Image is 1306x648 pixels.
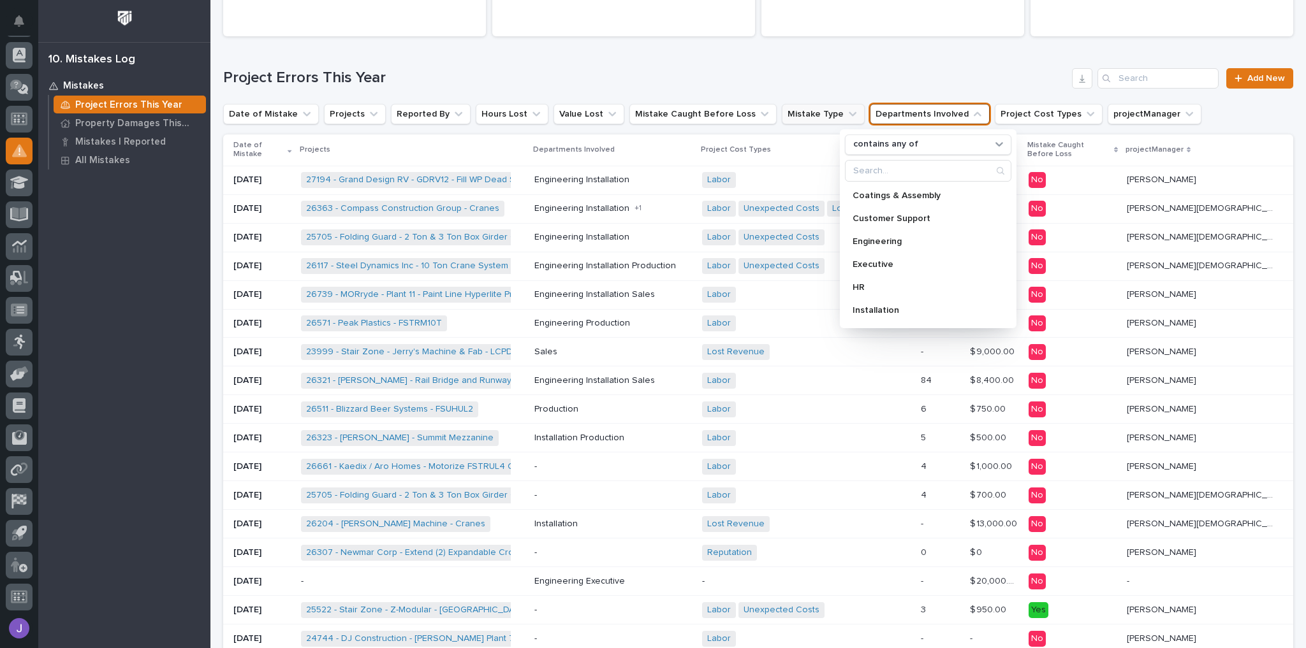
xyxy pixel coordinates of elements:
input: Search [1097,68,1219,89]
p: [PERSON_NAME] [1127,315,1199,329]
p: [DATE] [233,203,291,214]
p: contains any of [853,139,918,150]
button: users-avatar [6,615,33,642]
span: Add New [1247,74,1285,83]
div: No [1029,430,1046,446]
span: Installation [586,203,629,214]
a: 26571 - Peak Plastics - FSTRM10T [306,318,442,329]
span: Engineering [534,261,583,271]
a: Unexpected Costs [744,203,819,214]
tr: [DATE]25522 - Stair Zone - Z-Modular - [GEOGRAPHIC_DATA] [GEOGRAPHIC_DATA] -Labor Unexpected Cost... [223,596,1293,624]
button: Mistake Type [782,104,865,124]
span: + 1 [635,205,642,212]
a: 26323 - [PERSON_NAME] - Summit Mezzanine [306,433,494,443]
a: Labor [707,203,731,214]
p: $ 8,400.00 [970,373,1016,386]
a: 26321 - [PERSON_NAME] - Rail Bridge and Runways [306,375,516,386]
p: 5 [921,430,928,443]
span: Installation [534,433,578,443]
p: [DATE] [233,175,291,185]
a: Property Damages This Year [49,114,210,132]
p: - [1127,573,1132,587]
p: - [921,631,926,644]
p: [PERSON_NAME][DEMOGRAPHIC_DATA] [1127,516,1275,529]
button: Mistake Caught Before Loss [629,104,777,124]
p: Date of Mistake [233,138,284,162]
p: Engineering [853,237,991,246]
p: $ 500.00 [970,430,1009,443]
tr: [DATE]-EngineeringExecutive--- $ 20,000.00$ 20,000.00 No-- [223,567,1293,596]
div: No [1029,287,1046,303]
p: [DATE] [233,547,291,558]
tr: [DATE]26571 - Peak Plastics - FSTRM10T EngineeringProductionLabor 33 $ 255.00$ 255.00 No[PERSON_N... [223,309,1293,338]
p: [PERSON_NAME] [1127,602,1199,616]
p: [DATE] [233,605,291,616]
a: 26363 - Compass Construction Group - Cranes [306,203,499,214]
button: Notifications [6,8,33,34]
span: Sales [632,375,655,386]
div: Notifications [16,15,33,36]
tr: [DATE]27194 - Grand Design RV - GDRV12 - Fill WP Dead Space For Short Units EngineeringInstallati... [223,166,1293,194]
a: Labor [707,175,731,185]
p: [DATE] [233,375,291,386]
a: Labor [707,289,731,300]
button: Project Cost Types [995,104,1103,124]
tr: [DATE]23999 - Stair Zone - Jerry's Machine & Fab - LCPD Annex SalesLost Revenue -- $ 9,000.00$ 9,... [223,338,1293,366]
h1: Project Errors This Year [223,69,1067,87]
div: No [1029,631,1046,647]
a: All Mistakes [49,151,210,169]
a: Labor [707,261,731,271]
p: $ 20,000.00 [970,573,1020,587]
span: Production [632,261,676,271]
span: Installation [586,175,629,185]
a: 26204 - [PERSON_NAME] Machine - Cranes [306,519,485,529]
button: Projects [324,104,386,124]
button: Hours Lost [476,104,548,124]
span: Sales [534,347,557,357]
p: $ 700.00 [970,487,1009,501]
div: 10. Mistakes Log [48,53,135,67]
a: 24744 - DJ Construction - [PERSON_NAME] Plant 7 Setup [306,633,541,644]
a: Mistakes [38,76,210,95]
span: Engineering [534,289,583,300]
a: Reputation [707,547,752,558]
div: No [1029,172,1046,188]
p: [PERSON_NAME] [1127,401,1199,415]
button: Departments Involved [870,104,990,124]
span: Engineering [534,318,583,329]
div: No [1029,573,1046,589]
a: Labor [707,461,731,472]
p: Installation [853,306,991,315]
p: 3 [921,602,928,616]
p: 0 [921,545,929,558]
p: Coatings & Assembly [853,191,991,200]
p: 4 [921,487,929,501]
span: Engineering [534,232,583,243]
p: [DATE] [233,404,291,415]
p: $ 1,000.00 [970,459,1015,472]
p: - [534,547,692,558]
span: Engineering [534,175,583,185]
div: No [1029,487,1046,503]
button: Reported By [391,104,471,124]
a: Labor [707,318,731,329]
p: Project Errors This Year [75,99,182,111]
p: 4 [921,459,929,472]
p: $ 750.00 [970,401,1008,415]
p: - [301,576,524,587]
p: All Mistakes [75,155,130,166]
span: Production [534,404,578,415]
a: 26661 - Kaedix / Aro Homes - Motorize FSTRUL4 Crane System [306,461,566,472]
span: Installation [586,375,629,386]
p: - [921,516,926,529]
p: Executive [853,260,991,269]
p: [DATE] [233,289,291,300]
span: Engineering [534,576,583,587]
div: No [1029,344,1046,360]
a: Labor [707,605,731,616]
span: Production [580,433,624,443]
p: [PERSON_NAME][DEMOGRAPHIC_DATA] [1127,229,1275,243]
p: [DATE] [233,461,291,472]
a: Mistakes I Reported [49,133,210,150]
a: Labor [707,633,731,644]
